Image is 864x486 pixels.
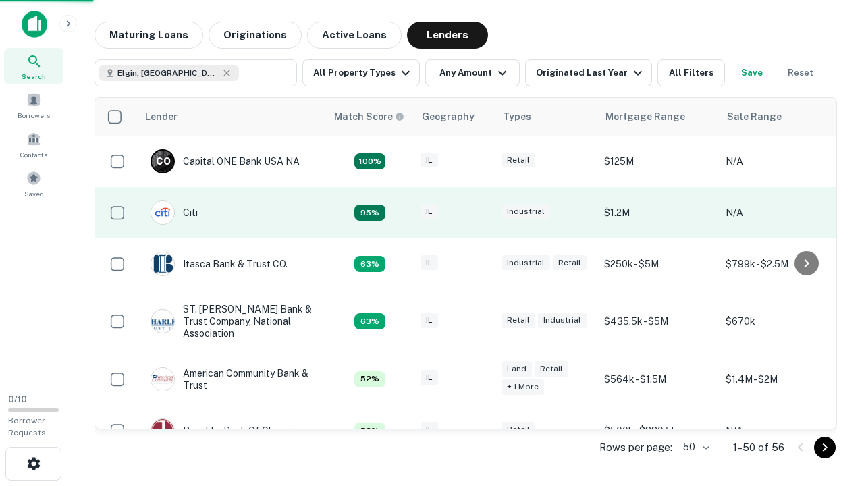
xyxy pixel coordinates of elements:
[719,238,840,290] td: $799k - $2.5M
[151,252,288,276] div: Itasca Bank & Trust CO.
[814,437,836,458] button: Go to next page
[302,59,420,86] button: All Property Types
[421,370,438,385] div: IL
[151,367,313,391] div: American Community Bank & Trust
[421,422,438,437] div: IL
[502,361,532,377] div: Land
[502,422,535,437] div: Retail
[553,255,587,271] div: Retail
[94,22,203,49] button: Maturing Loans
[117,67,219,79] span: Elgin, [GEOGRAPHIC_DATA], [GEOGRAPHIC_DATA]
[536,65,646,81] div: Originated Last Year
[407,22,488,49] button: Lenders
[137,98,326,136] th: Lender
[719,405,840,456] td: N/A
[599,439,672,456] p: Rows per page:
[719,290,840,354] td: $670k
[605,109,685,125] div: Mortgage Range
[334,109,402,124] h6: Match Score
[502,313,535,328] div: Retail
[727,109,782,125] div: Sale Range
[354,153,385,169] div: Capitalize uses an advanced AI algorithm to match your search with the best lender. The match sco...
[597,405,719,456] td: $500k - $880.5k
[354,256,385,272] div: Capitalize uses an advanced AI algorithm to match your search with the best lender. The match sco...
[535,361,568,377] div: Retail
[354,313,385,329] div: Capitalize uses an advanced AI algorithm to match your search with the best lender. The match sco...
[22,11,47,38] img: capitalize-icon.png
[678,437,711,457] div: 50
[209,22,302,49] button: Originations
[151,200,198,225] div: Citi
[597,290,719,354] td: $435.5k - $5M
[8,416,46,437] span: Borrower Requests
[657,59,725,86] button: All Filters
[8,394,27,404] span: 0 / 10
[4,165,63,202] a: Saved
[503,109,531,125] div: Types
[326,98,414,136] th: Capitalize uses an advanced AI algorithm to match your search with the best lender. The match sco...
[597,187,719,238] td: $1.2M
[151,418,298,443] div: Republic Bank Of Chicago
[719,187,840,238] td: N/A
[796,378,864,443] iframe: Chat Widget
[151,252,174,275] img: picture
[151,149,300,173] div: Capital ONE Bank USA NA
[145,109,178,125] div: Lender
[151,303,313,340] div: ST. [PERSON_NAME] Bank & Trust Company, National Association
[354,423,385,439] div: Capitalize uses an advanced AI algorithm to match your search with the best lender. The match sco...
[421,204,438,219] div: IL
[4,48,63,84] a: Search
[421,153,438,168] div: IL
[4,126,63,163] a: Contacts
[334,109,404,124] div: Capitalize uses an advanced AI algorithm to match your search with the best lender. The match sco...
[502,255,550,271] div: Industrial
[502,379,544,395] div: + 1 more
[22,71,46,82] span: Search
[425,59,520,86] button: Any Amount
[502,153,535,168] div: Retail
[719,98,840,136] th: Sale Range
[151,310,174,333] img: picture
[495,98,597,136] th: Types
[307,22,402,49] button: Active Loans
[597,238,719,290] td: $250k - $5M
[525,59,652,86] button: Originated Last Year
[538,313,587,328] div: Industrial
[502,204,550,219] div: Industrial
[4,87,63,124] a: Borrowers
[24,188,44,199] span: Saved
[354,371,385,387] div: Capitalize uses an advanced AI algorithm to match your search with the best lender. The match sco...
[422,109,475,125] div: Geography
[18,110,50,121] span: Borrowers
[421,255,438,271] div: IL
[414,98,495,136] th: Geography
[597,136,719,187] td: $125M
[421,313,438,328] div: IL
[597,98,719,136] th: Mortgage Range
[730,59,774,86] button: Save your search to get updates of matches that match your search criteria.
[719,354,840,405] td: $1.4M - $2M
[156,155,170,169] p: C O
[20,149,47,160] span: Contacts
[151,419,174,442] img: picture
[779,59,822,86] button: Reset
[597,354,719,405] td: $564k - $1.5M
[733,439,784,456] p: 1–50 of 56
[151,368,174,391] img: picture
[151,201,174,224] img: picture
[719,136,840,187] td: N/A
[354,205,385,221] div: Capitalize uses an advanced AI algorithm to match your search with the best lender. The match sco...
